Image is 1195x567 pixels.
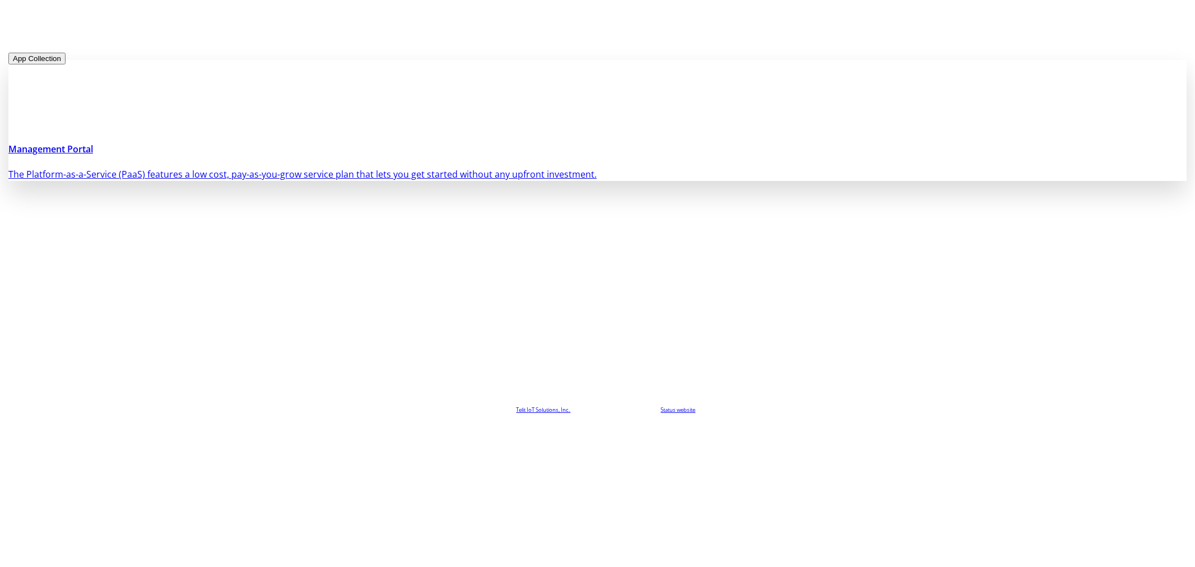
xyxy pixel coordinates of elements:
a: Management PortalThe Platform-as-a-Service (PaaS) features a low cost, pay-as-you-grow service pl... [8,64,1187,186]
span: 1 app [75,25,98,38]
a: Status website [661,406,696,413]
a: App Collection [8,52,66,64]
a: Telit IoT Solutions, Inc. [517,406,571,413]
p: © 2025 . All rights reserved. [DATE] [[DATE]] | [8,406,1187,414]
h1: My Apps | [8,20,1187,40]
button: App Collection [8,53,66,64]
p: The Platform-as-a-Service (PaaS) features a low cost, pay-as-you-grow service plan that lets you ... [8,168,1187,181]
h4: Management Portal [8,142,1187,156]
img: app-mgmt-tile.png [8,60,1187,127]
